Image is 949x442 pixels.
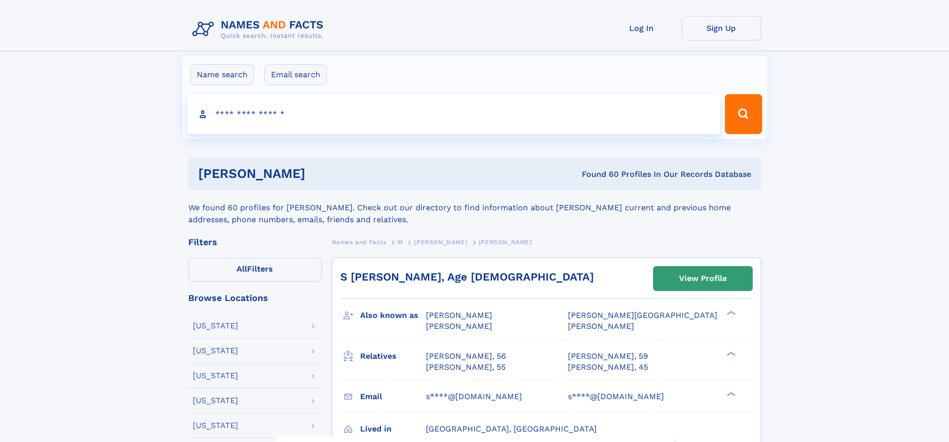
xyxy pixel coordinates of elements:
span: [GEOGRAPHIC_DATA], [GEOGRAPHIC_DATA] [426,424,597,434]
span: [PERSON_NAME][GEOGRAPHIC_DATA] [568,310,717,320]
div: Browse Locations [188,294,322,302]
h3: Relatives [360,348,426,365]
a: Log In [602,16,681,40]
span: [PERSON_NAME] [568,321,634,331]
a: [PERSON_NAME], 55 [426,362,506,373]
div: [US_STATE] [193,372,238,380]
label: Name search [190,64,254,85]
h3: Also known as [360,307,426,324]
span: [PERSON_NAME] [479,239,532,246]
div: ❯ [724,350,736,357]
a: [PERSON_NAME], 45 [568,362,648,373]
input: search input [187,94,721,134]
span: [PERSON_NAME] [426,310,492,320]
div: View Profile [679,267,727,290]
a: Names and Facts [332,236,387,248]
a: S [PERSON_NAME], Age [DEMOGRAPHIC_DATA] [340,271,594,283]
span: [PERSON_NAME] [414,239,467,246]
div: We found 60 profiles for [PERSON_NAME]. Check out our directory to find information about [PERSON... [188,190,761,226]
span: M [398,239,403,246]
div: [US_STATE] [193,397,238,405]
div: [US_STATE] [193,322,238,330]
div: ❯ [724,391,736,397]
a: View Profile [654,267,752,291]
span: [PERSON_NAME] [426,321,492,331]
a: [PERSON_NAME], 56 [426,351,506,362]
div: [US_STATE] [193,347,238,355]
h3: Lived in [360,421,426,438]
span: All [237,264,247,274]
button: Search Button [725,94,762,134]
a: [PERSON_NAME] [414,236,467,248]
h3: Email [360,388,426,405]
div: Found 60 Profiles In Our Records Database [443,169,751,180]
a: [PERSON_NAME], 59 [568,351,648,362]
div: Filters [188,238,322,247]
div: [US_STATE] [193,422,238,430]
a: Sign Up [681,16,761,40]
a: M [398,236,403,248]
label: Email search [265,64,327,85]
img: Logo Names and Facts [188,16,332,43]
h1: [PERSON_NAME] [198,167,444,180]
label: Filters [188,258,322,282]
div: ❯ [724,310,736,316]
